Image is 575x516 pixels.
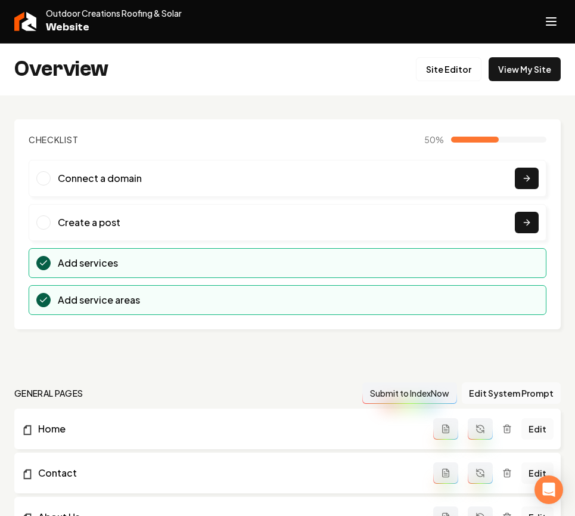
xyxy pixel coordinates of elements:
button: Add admin page prompt [433,418,458,440]
a: Edit [521,462,554,484]
h2: general pages [14,387,83,399]
a: Contact [21,466,433,480]
button: Add admin page prompt [433,462,458,484]
span: 50 % [424,134,444,146]
button: Open navigation menu [537,7,565,36]
a: Site Editor [416,57,481,81]
h2: Checklist [29,134,78,146]
a: Edit [521,418,554,440]
span: Website [46,19,182,36]
span: Outdoor Creations Roofing & Solar [46,7,182,19]
a: View My Site [489,57,561,81]
img: Rebolt Logo [14,12,36,31]
button: Submit to IndexNow [362,382,457,404]
div: Open Intercom Messenger [534,475,563,504]
h3: Connect a domain [58,171,142,186]
button: Edit System Prompt [462,382,561,404]
a: Home [21,422,433,436]
h2: Overview [14,57,108,81]
h3: Create a post [58,215,120,230]
h3: Add service areas [58,293,140,307]
h3: Add services [58,256,118,270]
